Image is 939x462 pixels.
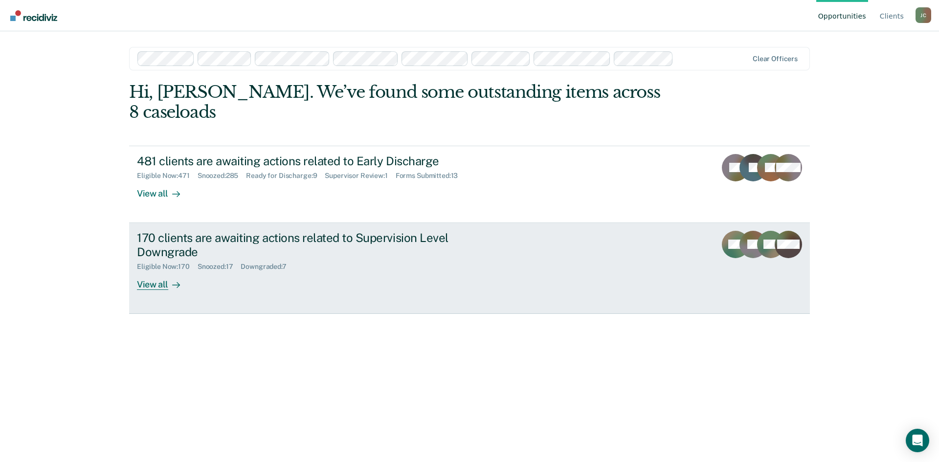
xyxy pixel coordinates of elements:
[129,223,810,314] a: 170 clients are awaiting actions related to Supervision Level DowngradeEligible Now:170Snoozed:17...
[753,55,798,63] div: Clear officers
[129,82,674,122] div: Hi, [PERSON_NAME]. We’ve found some outstanding items across 8 caseloads
[137,172,198,180] div: Eligible Now : 471
[137,263,198,271] div: Eligible Now : 170
[916,7,931,23] div: J C
[246,172,325,180] div: Ready for Discharge : 9
[10,10,57,21] img: Recidiviz
[906,429,929,452] div: Open Intercom Messenger
[396,172,466,180] div: Forms Submitted : 13
[137,271,192,290] div: View all
[916,7,931,23] button: Profile dropdown button
[198,263,241,271] div: Snoozed : 17
[137,231,480,259] div: 170 clients are awaiting actions related to Supervision Level Downgrade
[198,172,246,180] div: Snoozed : 285
[325,172,395,180] div: Supervisor Review : 1
[137,180,192,199] div: View all
[129,146,810,223] a: 481 clients are awaiting actions related to Early DischargeEligible Now:471Snoozed:285Ready for D...
[241,263,294,271] div: Downgraded : 7
[137,154,480,168] div: 481 clients are awaiting actions related to Early Discharge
